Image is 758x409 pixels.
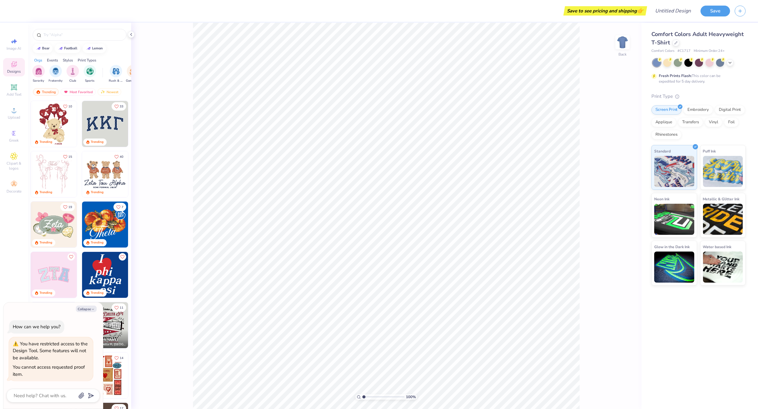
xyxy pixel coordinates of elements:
span: 11 [120,306,123,309]
div: Trending [91,190,103,195]
div: filter for Fraternity [49,65,63,83]
span: 100 % [406,394,416,400]
div: Most Favorited [61,88,96,96]
span: Rush & Bid [109,79,123,83]
div: Trending [39,291,52,295]
div: Save to see pricing and shipping [565,6,645,16]
div: lemon [92,47,103,50]
div: filter for Game Day [126,65,140,83]
div: Events [47,57,58,63]
span: Sports [85,79,95,83]
span: Greek [9,138,19,143]
img: 83dda5b0-2158-48ca-832c-f6b4ef4c4536 [31,151,77,197]
span: # C1717 [678,48,691,54]
div: You have restricted access to the Design Tool. Some features will not be available. [13,341,88,361]
span: Add Text [7,92,21,97]
div: Trending [39,240,52,245]
img: b0e5e834-c177-467b-9309-b33acdc40f03 [128,352,174,398]
span: 👉 [637,7,644,14]
div: Print Type [651,93,746,100]
span: Decorate [7,189,21,194]
img: Sports Image [86,68,94,75]
img: trending.gif [36,90,41,94]
div: Trending [91,240,103,245]
div: How can we help you? [13,324,61,330]
button: Like [60,152,75,161]
span: 33 [120,105,123,108]
div: Transfers [678,118,703,127]
img: Puff Ink [703,156,743,187]
img: Game Day Image [130,68,137,75]
strong: Fresh Prints Flash: [659,73,692,78]
span: Minimum Order: 24 + [694,48,725,54]
button: Like [112,102,126,111]
div: Newest [98,88,121,96]
div: Digital Print [715,105,745,115]
span: Designs [7,69,21,74]
img: 8dd0a095-001a-4357-9dc2-290f0919220d [128,252,174,298]
button: Like [67,253,75,261]
button: Like [112,303,126,312]
div: filter for Sorority [32,65,45,83]
span: Clipart & logos [3,161,25,171]
button: Like [119,253,126,261]
span: 7 [122,206,123,209]
div: Trending [33,88,59,96]
button: filter button [109,65,123,83]
span: Glow in the Dark Ink [654,243,690,250]
span: Upload [8,115,20,120]
img: edfb13fc-0e43-44eb-bea2-bf7fc0dd67f9 [128,101,174,147]
img: Glow in the Dark Ink [654,252,694,283]
button: filter button [126,65,140,83]
button: filter button [49,65,63,83]
div: You cannot access requested proof item. [13,364,85,377]
button: Like [60,102,75,111]
img: Standard [654,156,694,187]
div: Styles [63,57,73,63]
button: Like [113,203,126,211]
img: most_fav.gif [63,90,68,94]
div: Trending [39,140,52,144]
span: Sorority [33,79,44,83]
button: Like [112,152,126,161]
button: filter button [84,65,96,83]
span: Comfort Colors [651,48,674,54]
img: 3b9aba4f-e317-4aa7-a679-c95a879539bd [82,101,128,147]
img: d6d5c6c6-9b9a-4053-be8a-bdf4bacb006d [77,202,123,248]
span: 15 [68,155,72,158]
div: filter for Rush & Bid [109,65,123,83]
span: [PERSON_NAME] [92,338,118,342]
img: trend_line.gif [58,47,63,50]
button: football [55,44,80,53]
span: Image AI [7,46,21,51]
img: Fraternity Image [52,68,59,75]
button: filter button [32,65,45,83]
button: Collapse [76,306,97,312]
span: 14 [120,357,123,360]
img: trend_line.gif [36,47,41,50]
div: football [64,47,78,50]
span: Alpha Delta Pi, [GEOGRAPHIC_DATA][US_STATE] at [GEOGRAPHIC_DATA] [92,342,126,347]
img: 99edcb88-b669-4548-8e21-b6703597cff9 [128,302,174,348]
img: a3be6b59-b000-4a72-aad0-0c575b892a6b [82,151,128,197]
button: bear [33,44,53,53]
div: filter for Sports [84,65,96,83]
div: Screen Print [651,105,682,115]
div: Trending [39,190,52,195]
img: e74243e0-e378-47aa-a400-bc6bcb25063a [77,101,123,147]
button: Like [112,354,126,362]
img: trend_line.gif [86,47,91,50]
span: Metallic & Glitter Ink [703,196,740,202]
div: Vinyl [705,118,722,127]
span: Comfort Colors Adult Heavyweight T-Shirt [651,30,744,46]
img: d12c9beb-9502-45c7-ae94-40b97fdd6040 [128,151,174,197]
img: d12a98c7-f0f7-4345-bf3a-b9f1b718b86e [77,151,123,197]
div: Foil [724,118,739,127]
img: Sorority Image [35,68,42,75]
img: f22b6edb-555b-47a9-89ed-0dd391bfae4f [128,202,174,248]
div: Print Types [78,57,96,63]
div: This color can be expedited for 5 day delivery. [659,73,735,84]
img: Rush & Bid Image [113,68,120,75]
div: Embroidery [683,105,713,115]
span: Game Day [126,79,140,83]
